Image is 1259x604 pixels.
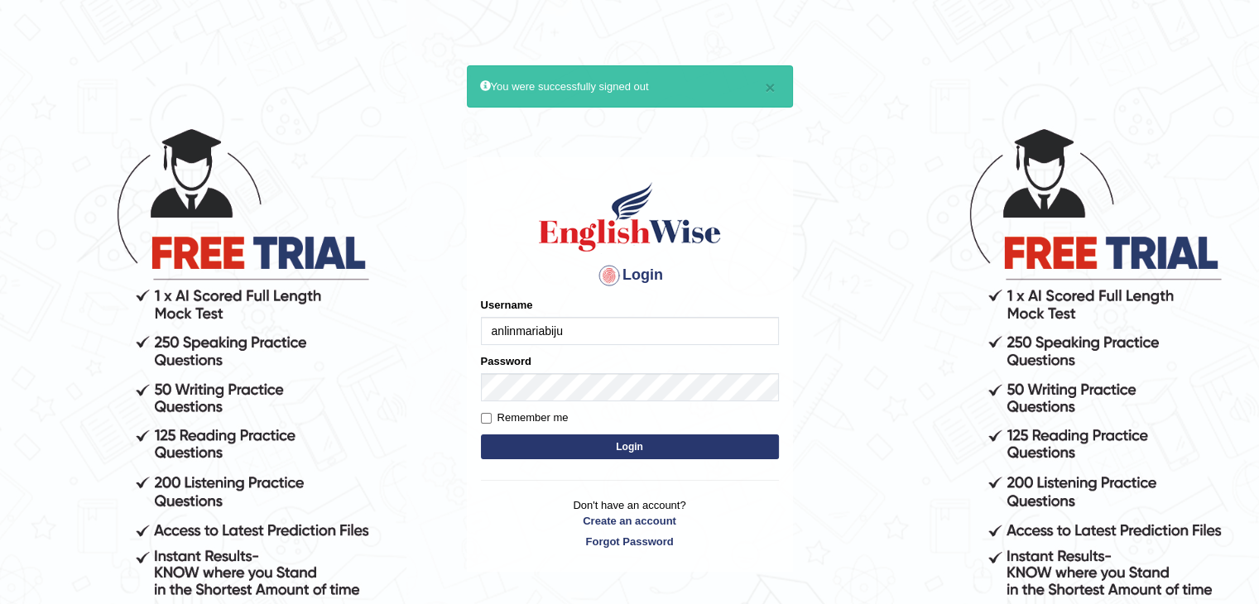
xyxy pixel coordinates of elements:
[481,410,569,426] label: Remember me
[481,513,779,529] a: Create an account
[481,534,779,549] a: Forgot Password
[765,79,775,96] button: ×
[481,297,533,313] label: Username
[481,497,779,549] p: Don't have an account?
[481,413,492,424] input: Remember me
[481,353,531,369] label: Password
[467,65,793,108] div: You were successfully signed out
[481,262,779,289] h4: Login
[536,180,724,254] img: Logo of English Wise sign in for intelligent practice with AI
[481,434,779,459] button: Login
